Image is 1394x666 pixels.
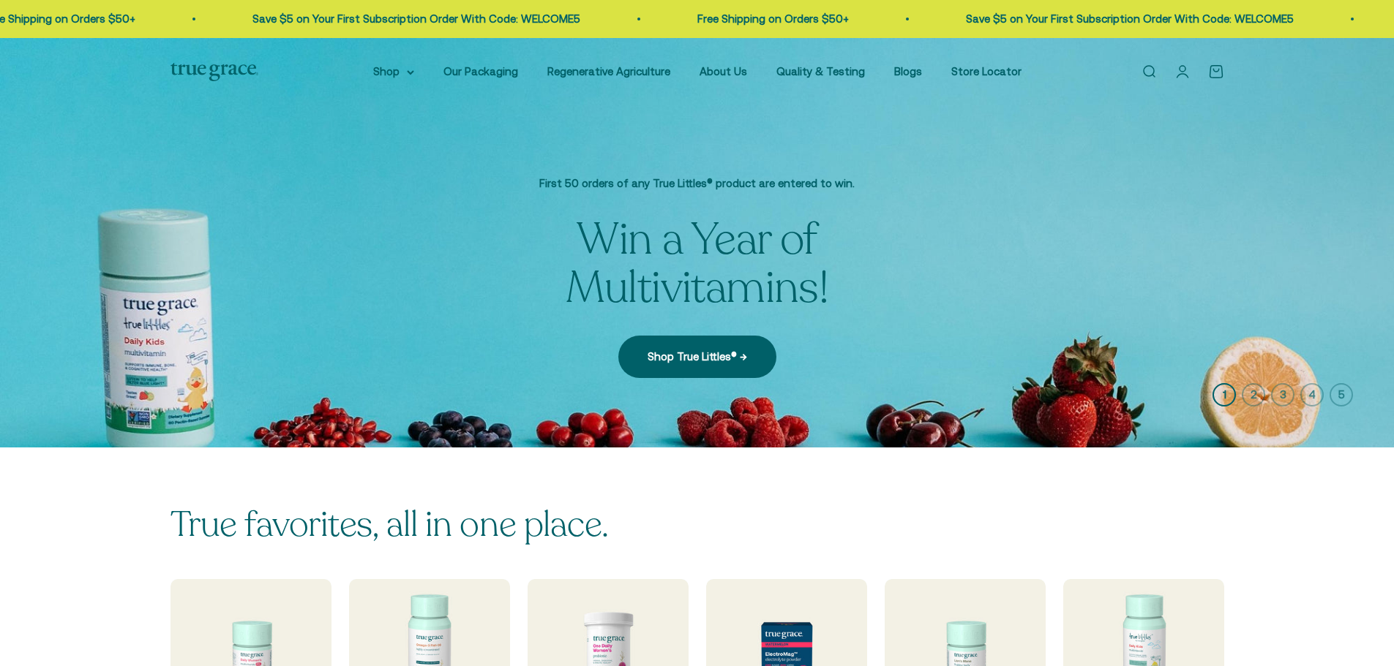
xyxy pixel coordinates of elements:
[443,65,518,77] a: Our Packaging
[1300,383,1324,406] button: 4
[1330,383,1353,406] button: 5
[251,10,579,28] p: Save $5 on Your First Subscription Order With Code: WELCOME5
[618,336,776,378] a: Shop True Littles® →
[373,63,414,80] summary: Shop
[894,65,922,77] a: Blogs
[700,65,747,77] a: About Us
[170,501,609,548] split-lines: True favorites, all in one place.
[1271,383,1294,406] button: 3
[456,175,939,192] p: First 50 orders of any True Littles® product are entered to win.
[696,12,847,25] a: Free Shipping on Orders $50+
[1213,383,1236,406] button: 1
[964,10,1292,28] p: Save $5 on Your First Subscription Order With Code: WELCOME5
[951,65,1022,77] a: Store Locator
[566,210,829,318] split-lines: Win a Year of Multivitamins!
[547,65,670,77] a: Regenerative Agriculture
[776,65,865,77] a: Quality & Testing
[1242,383,1265,406] button: 2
